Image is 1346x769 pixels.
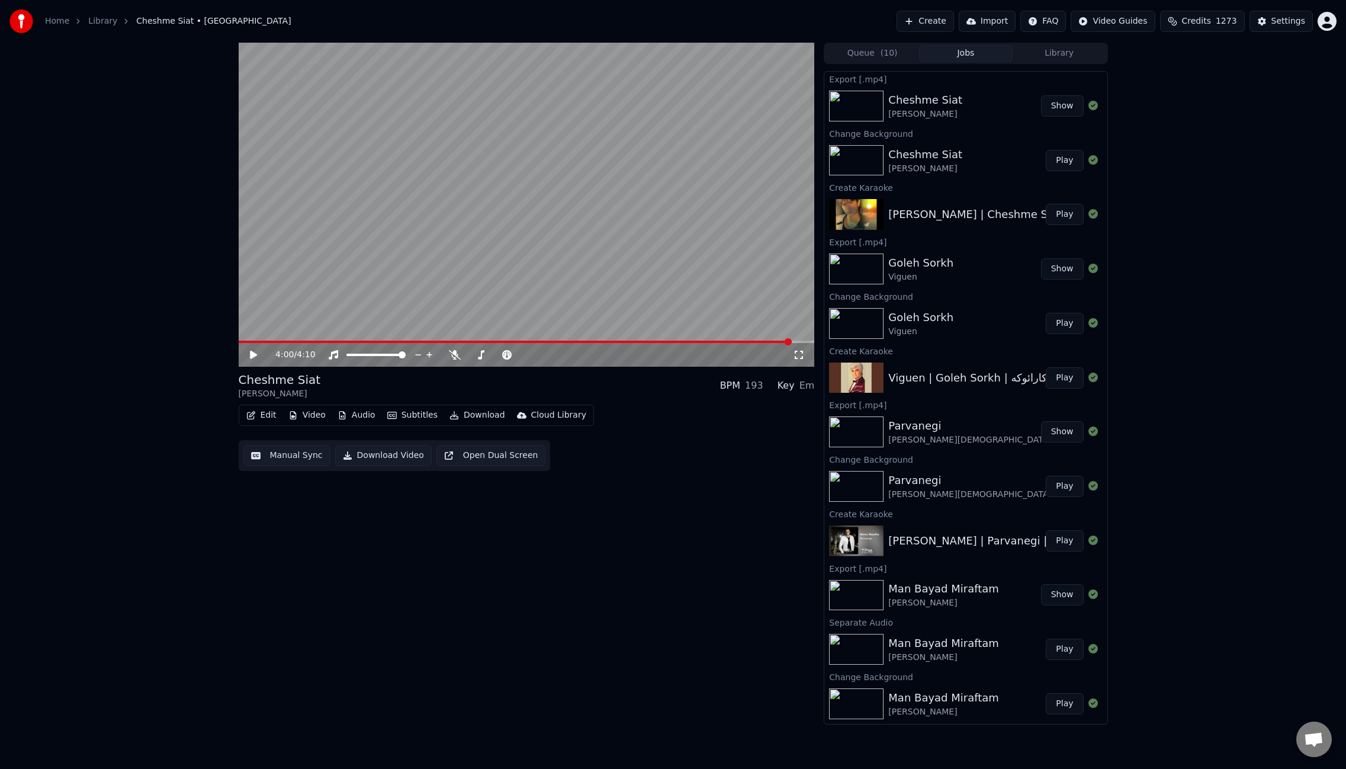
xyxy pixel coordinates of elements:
[275,349,304,361] div: /
[1160,11,1245,32] button: Credits1273
[1041,584,1084,605] button: Show
[242,407,281,424] button: Edit
[888,472,1051,489] div: Parvanegi
[888,370,1127,386] div: Viguen | Goleh Sorkh | گل سرخ | ویگن | کارائوکه
[888,309,953,326] div: Goleh Sorkh
[881,47,898,59] span: ( 10 )
[1046,204,1083,225] button: Play
[239,388,321,400] div: [PERSON_NAME]
[888,163,962,175] div: [PERSON_NAME]
[824,615,1107,629] div: Separate Audio
[824,398,1107,412] div: Export [.mp4]
[243,445,330,466] button: Manual Sync
[824,452,1107,466] div: Change Background
[1071,11,1155,32] button: Video Guides
[745,379,763,393] div: 193
[824,507,1107,521] div: Create Karaoke
[778,379,795,393] div: Key
[1046,639,1083,660] button: Play
[888,489,1051,501] div: [PERSON_NAME][DEMOGRAPHIC_DATA]
[1046,530,1083,552] button: Play
[888,271,953,283] div: Viguen
[824,180,1107,194] div: Create Karaoke
[888,533,1230,549] div: [PERSON_NAME] | Parvanegi | پروانگی | [PERSON_NAME] | کارائوکه
[888,597,999,609] div: [PERSON_NAME]
[799,379,815,393] div: Em
[888,108,962,120] div: [PERSON_NAME]
[136,15,291,27] span: Cheshme Siat • [GEOGRAPHIC_DATA]
[825,45,919,62] button: Queue
[888,418,1051,434] div: Parvanegi
[824,561,1107,575] div: Export [.mp4]
[824,235,1107,249] div: Export [.mp4]
[824,724,1107,738] div: Create Karaoke
[888,635,999,652] div: Man Bayad Miraftam
[335,445,432,466] button: Download Video
[297,349,315,361] span: 4:10
[888,206,1268,223] div: [PERSON_NAME] | Cheshme Siat | [PERSON_NAME] | چشم سیات | کارائوکه
[824,289,1107,303] div: Change Background
[888,326,953,338] div: Viguen
[1046,367,1083,389] button: Play
[1046,476,1083,497] button: Play
[333,407,380,424] button: Audio
[1041,258,1084,280] button: Show
[445,407,510,424] button: Download
[436,445,546,466] button: Open Dual Screen
[275,349,294,361] span: 4:00
[1046,150,1083,171] button: Play
[45,15,69,27] a: Home
[720,379,740,393] div: BPM
[1041,421,1084,443] button: Show
[888,706,999,718] div: [PERSON_NAME]
[1182,15,1211,27] span: Credits
[824,669,1107,684] div: Change Background
[888,652,999,664] div: [PERSON_NAME]
[1216,15,1237,27] span: 1273
[1020,11,1066,32] button: FAQ
[284,407,330,424] button: Video
[1013,45,1106,62] button: Library
[1046,693,1083,714] button: Play
[1271,15,1305,27] div: Settings
[9,9,33,33] img: youka
[888,92,962,108] div: Cheshme Siat
[888,581,999,597] div: Man Bayad Miraftam
[1249,11,1313,32] button: Settings
[888,255,953,271] div: Goleh Sorkh
[824,126,1107,140] div: Change Background
[824,72,1107,86] div: Export [.mp4]
[959,11,1016,32] button: Import
[888,690,999,706] div: Man Bayad Miraftam
[383,407,442,424] button: Subtitles
[531,409,586,421] div: Cloud Library
[88,15,117,27] a: Library
[1046,313,1083,334] button: Play
[824,344,1107,358] div: Create Karaoke
[1041,95,1084,117] button: Show
[45,15,291,27] nav: breadcrumb
[919,45,1013,62] button: Jobs
[888,146,962,163] div: Cheshme Siat
[897,11,954,32] button: Create
[888,434,1051,446] div: [PERSON_NAME][DEMOGRAPHIC_DATA]
[239,371,321,388] div: Cheshme Siat
[1296,722,1332,757] div: Open chat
